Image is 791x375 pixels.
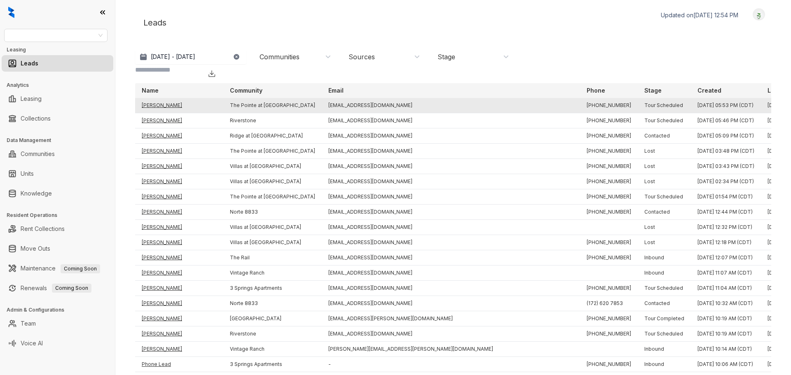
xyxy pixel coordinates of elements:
[223,311,322,326] td: [GEOGRAPHIC_DATA]
[322,205,580,220] td: [EMAIL_ADDRESS][DOMAIN_NAME]
[223,205,322,220] td: Norte 8833
[7,82,115,89] h3: Analytics
[580,235,638,250] td: [PHONE_NUMBER]
[21,240,50,257] a: Move Outs
[661,11,738,19] p: Updated on [DATE] 12:54 PM
[638,311,691,326] td: Tour Completed
[21,185,52,202] a: Knowledge
[2,335,113,352] li: Voice AI
[638,266,691,281] td: Inbound
[322,98,580,113] td: [EMAIL_ADDRESS][DOMAIN_NAME]
[638,189,691,205] td: Tour Scheduled
[135,220,223,235] td: [PERSON_NAME]
[2,260,113,277] li: Maintenance
[21,165,34,182] a: Units
[691,205,761,220] td: [DATE] 12:44 PM (CDT)
[691,159,761,174] td: [DATE] 03:43 PM (CDT)
[7,46,115,54] h3: Leasing
[135,128,223,144] td: [PERSON_NAME]
[21,280,91,296] a: RenewalsComing Soon
[151,53,195,61] p: [DATE] - [DATE]
[691,281,761,296] td: [DATE] 11:04 AM (CDT)
[322,144,580,159] td: [EMAIL_ADDRESS][DOMAIN_NAME]
[580,205,638,220] td: [PHONE_NUMBER]
[691,128,761,144] td: [DATE] 05:09 PM (CDT)
[223,266,322,281] td: Vintage Ranch
[223,296,322,311] td: Norte 8833
[135,205,223,220] td: [PERSON_NAME]
[2,146,113,162] li: Communities
[691,220,761,235] td: [DATE] 12:32 PM (CDT)
[7,137,115,144] h3: Data Management
[580,189,638,205] td: [PHONE_NUMBER]
[322,250,580,266] td: [EMAIL_ADDRESS][DOMAIN_NAME]
[322,174,580,189] td: [EMAIL_ADDRESS][DOMAIN_NAME]
[580,174,638,189] td: [PHONE_NUMBER]
[691,113,761,128] td: [DATE] 05:46 PM (CDT)
[691,250,761,266] td: [DATE] 12:07 PM (CDT)
[223,250,322,266] td: The Rail
[2,110,113,127] li: Collections
[223,220,322,235] td: Villas at [GEOGRAPHIC_DATA]
[691,266,761,281] td: [DATE] 11:07 AM (CDT)
[135,49,246,64] button: [DATE] - [DATE]
[2,165,113,182] li: Units
[638,174,691,189] td: Lost
[638,296,691,311] td: Contacted
[438,52,455,61] div: Stage
[322,296,580,311] td: [EMAIL_ADDRESS][DOMAIN_NAME]
[638,98,691,113] td: Tour Scheduled
[691,174,761,189] td: [DATE] 02:34 PM (CDT)
[135,296,223,311] td: [PERSON_NAME]
[142,86,159,95] p: Name
[223,357,322,372] td: 3 Springs Apartments
[2,315,113,332] li: Team
[223,174,322,189] td: Villas at [GEOGRAPHIC_DATA]
[230,86,262,95] p: Community
[223,326,322,342] td: Riverstone
[691,235,761,250] td: [DATE] 12:18 PM (CDT)
[580,326,638,342] td: [PHONE_NUMBER]
[322,311,580,326] td: [EMAIL_ADDRESS][PERSON_NAME][DOMAIN_NAME]
[638,113,691,128] td: Tour Scheduled
[580,250,638,266] td: [PHONE_NUMBER]
[135,311,223,326] td: [PERSON_NAME]
[135,326,223,342] td: [PERSON_NAME]
[638,128,691,144] td: Contacted
[322,113,580,128] td: [EMAIL_ADDRESS][DOMAIN_NAME]
[322,342,580,357] td: [PERSON_NAME][EMAIL_ADDRESS][PERSON_NAME][DOMAIN_NAME]
[638,342,691,357] td: Inbound
[580,113,638,128] td: [PHONE_NUMBER]
[223,342,322,357] td: Vintage Ranch
[322,159,580,174] td: [EMAIL_ADDRESS][DOMAIN_NAME]
[223,128,322,144] td: Ridge at [GEOGRAPHIC_DATA]
[322,189,580,205] td: [EMAIL_ADDRESS][DOMAIN_NAME]
[21,55,38,72] a: Leads
[753,10,765,19] img: UserAvatar
[135,250,223,266] td: [PERSON_NAME]
[61,264,100,273] span: Coming Soon
[322,326,580,342] td: [EMAIL_ADDRESS][DOMAIN_NAME]
[580,98,638,113] td: [PHONE_NUMBER]
[260,52,300,61] div: Communities
[135,342,223,357] td: [PERSON_NAME]
[2,55,113,72] li: Leads
[580,128,638,144] td: [PHONE_NUMBER]
[208,70,216,78] img: Download
[580,281,638,296] td: [PHONE_NUMBER]
[135,189,223,205] td: [PERSON_NAME]
[587,86,605,95] p: Phone
[135,281,223,296] td: [PERSON_NAME]
[691,311,761,326] td: [DATE] 10:19 AM (CDT)
[580,296,638,311] td: (172) 620 7853
[638,144,691,159] td: Lost
[21,221,65,237] a: Rent Collections
[697,86,721,95] p: Created
[322,266,580,281] td: [EMAIL_ADDRESS][DOMAIN_NAME]
[135,235,223,250] td: [PERSON_NAME]
[322,220,580,235] td: [EMAIL_ADDRESS][DOMAIN_NAME]
[2,280,113,296] li: Renewals
[135,159,223,174] td: [PERSON_NAME]
[644,86,662,95] p: Stage
[638,357,691,372] td: Inbound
